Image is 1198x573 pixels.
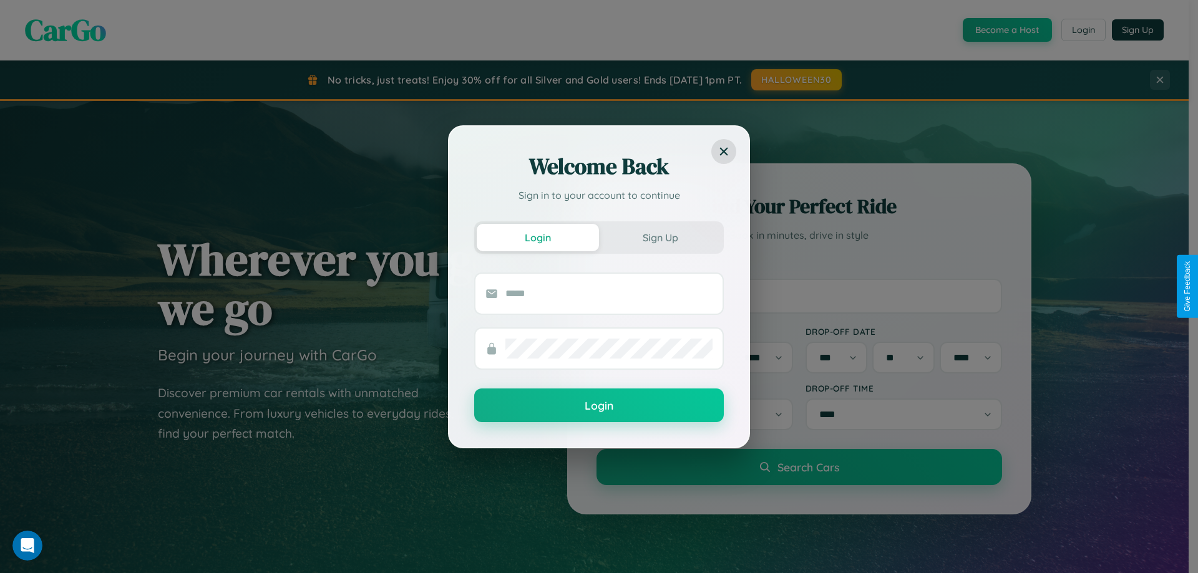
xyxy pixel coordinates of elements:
[474,152,724,181] h2: Welcome Back
[477,224,599,251] button: Login
[474,388,724,422] button: Login
[12,531,42,561] iframe: Intercom live chat
[599,224,721,251] button: Sign Up
[474,188,724,203] p: Sign in to your account to continue
[1183,261,1192,312] div: Give Feedback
